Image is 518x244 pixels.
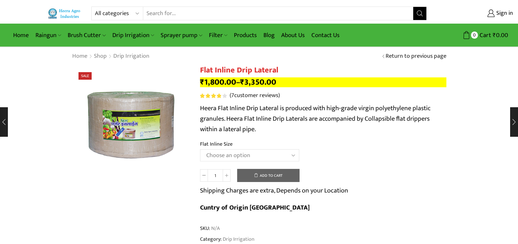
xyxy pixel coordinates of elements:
[222,235,255,243] a: Drip Irrigation
[200,185,348,196] p: Shipping Charges are extra, Depends on your Location
[32,28,64,43] a: Raingun
[200,77,446,87] p: –
[478,31,491,40] span: Cart
[308,28,343,43] a: Contact Us
[493,30,496,40] span: ₹
[231,28,260,43] a: Products
[200,140,233,148] label: Flat Inline Size
[72,66,190,184] img: Flat Inline Drip Lateral
[200,103,446,134] p: Heera Flat Inline Drip Lateral is produced with high-grade virgin polyethylene plastic granules. ...
[240,75,276,89] bdi: 3,350.00
[157,28,205,43] a: Sprayer pump
[200,202,310,213] b: Cuntry of Origin [GEOGRAPHIC_DATA]
[200,235,255,243] span: Category:
[433,29,508,41] a: 0 Cart ₹0.00
[495,9,513,18] span: Sign in
[200,93,227,98] div: Rated 4.00 out of 5
[200,66,446,75] h1: Flat Inline Drip Lateral
[200,93,221,98] span: Rated out of 5 based on customer ratings
[94,52,107,61] a: Shop
[471,31,478,38] span: 0
[109,28,157,43] a: Drip Irrigation
[64,28,109,43] a: Brush Cutter
[79,72,92,80] span: Sale
[493,30,508,40] bdi: 0.00
[72,52,88,61] a: Home
[437,8,513,19] a: Sign in
[72,52,150,61] nav: Breadcrumb
[278,28,308,43] a: About Us
[143,7,413,20] input: Search for...
[200,93,228,98] span: 7
[200,75,204,89] span: ₹
[413,7,426,20] button: Search button
[386,52,446,61] a: Return to previous page
[113,52,150,61] a: Drip Irrigation
[200,75,236,89] bdi: 1,800.00
[200,225,446,232] span: SKU:
[231,91,234,100] span: 7
[240,75,244,89] span: ₹
[210,225,220,232] span: N/A
[208,169,223,182] input: Product quantity
[230,91,280,100] a: (7customer reviews)
[237,169,300,182] button: Add to cart
[206,28,231,43] a: Filter
[260,28,278,43] a: Blog
[10,28,32,43] a: Home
